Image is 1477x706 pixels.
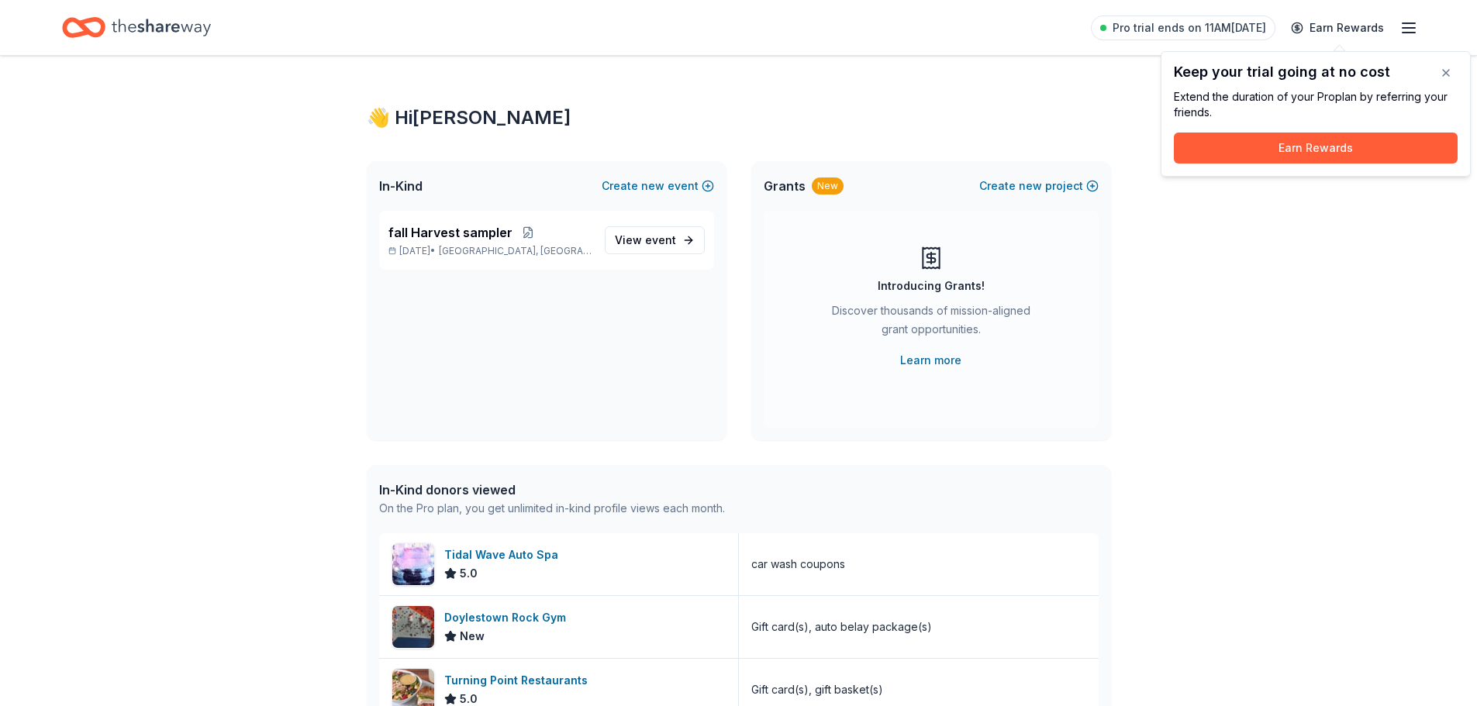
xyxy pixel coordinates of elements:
[979,177,1099,195] button: Createnewproject
[444,608,572,627] div: Doylestown Rock Gym
[605,226,705,254] a: View event
[1174,89,1458,120] div: Extend the duration of your Pro plan by referring your friends.
[460,627,485,646] span: New
[379,480,725,499] div: In-Kind donors viewed
[900,351,961,370] a: Learn more
[62,9,211,46] a: Home
[388,245,592,257] p: [DATE] •
[1113,19,1266,37] span: Pro trial ends on 11AM[DATE]
[460,564,478,583] span: 5.0
[751,555,845,573] div: car wash coupons
[379,177,423,195] span: In-Kind
[1091,15,1275,40] a: Pro trial ends on 11AM[DATE]
[1174,64,1458,80] div: Keep your trial going at no cost
[645,233,676,246] span: event
[388,223,512,242] span: fall Harvest sampler
[392,606,434,648] img: Image for Doylestown Rock Gym
[1174,133,1458,164] button: Earn Rewards
[812,177,844,195] div: New
[379,499,725,518] div: On the Pro plan, you get unlimited in-kind profile views each month.
[751,680,883,699] div: Gift card(s), gift basket(s)
[1019,177,1042,195] span: new
[439,245,592,257] span: [GEOGRAPHIC_DATA], [GEOGRAPHIC_DATA]
[367,105,1111,130] div: 👋 Hi [PERSON_NAME]
[602,177,714,195] button: Createnewevent
[751,618,932,636] div: Gift card(s), auto belay package(s)
[444,671,594,690] div: Turning Point Restaurants
[641,177,664,195] span: new
[1282,14,1393,42] a: Earn Rewards
[392,543,434,585] img: Image for Tidal Wave Auto Spa
[764,177,806,195] span: Grants
[444,546,564,564] div: Tidal Wave Auto Spa
[878,277,985,295] div: Introducing Grants!
[826,301,1037,345] div: Discover thousands of mission-aligned grant opportunities.
[615,231,676,250] span: View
